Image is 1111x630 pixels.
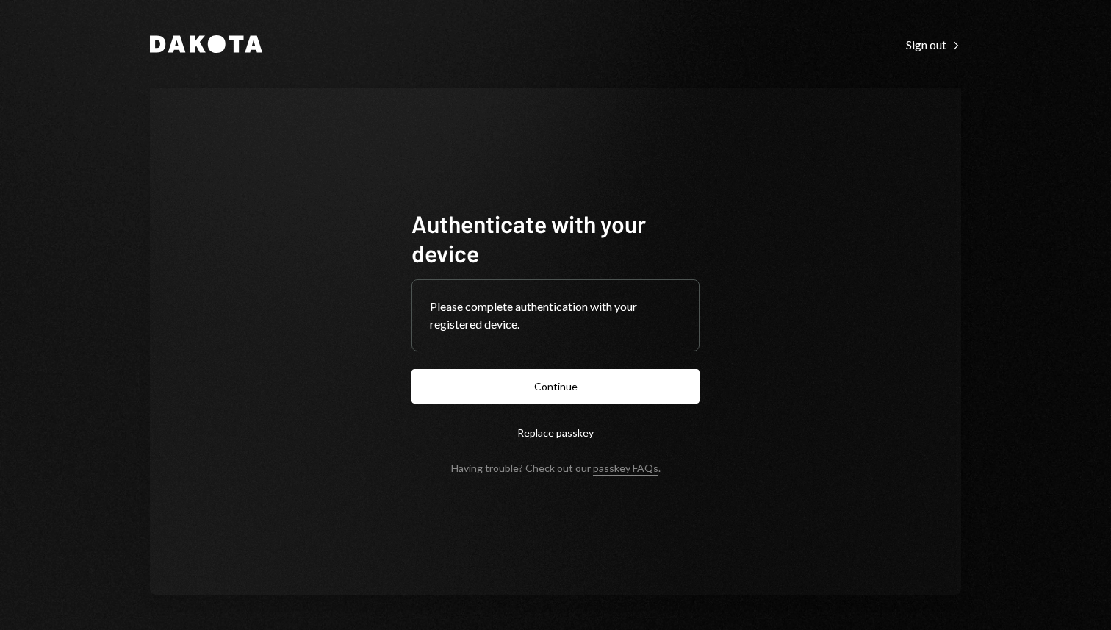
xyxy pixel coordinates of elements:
[906,37,961,52] div: Sign out
[906,36,961,52] a: Sign out
[411,209,700,268] h1: Authenticate with your device
[593,462,658,476] a: passkey FAQs
[451,462,661,474] div: Having trouble? Check out our .
[411,415,700,450] button: Replace passkey
[411,369,700,404] button: Continue
[430,298,681,333] div: Please complete authentication with your registered device.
